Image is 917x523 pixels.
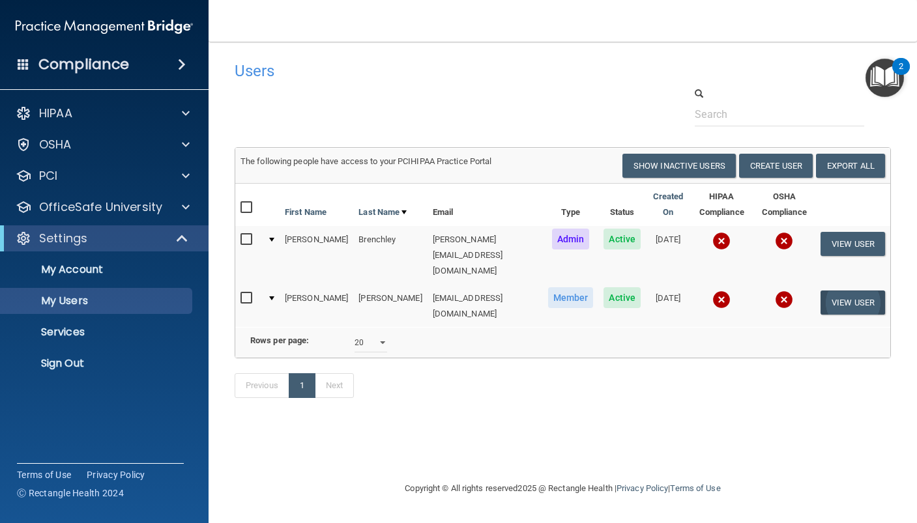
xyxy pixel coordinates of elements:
[753,184,816,226] th: OSHA Compliance
[240,156,492,166] span: The following people have access to your PCIHIPAA Practice Portal
[690,184,753,226] th: HIPAA Compliance
[280,285,353,327] td: [PERSON_NAME]
[739,154,813,178] button: Create User
[543,184,599,226] th: Type
[821,290,885,315] button: View User
[358,205,407,220] a: Last Name
[604,287,641,308] span: Active
[39,231,87,246] p: Settings
[428,184,543,226] th: Email
[289,373,315,398] a: 1
[816,154,885,178] a: Export All
[670,483,720,493] a: Terms of Use
[646,285,690,327] td: [DATE]
[866,59,904,97] button: Open Resource Center, 2 new notifications
[280,226,353,285] td: [PERSON_NAME]
[598,184,646,226] th: Status
[8,263,186,276] p: My Account
[325,468,801,509] div: Copyright © All rights reserved 2025 @ Rectangle Health | |
[651,189,685,220] a: Created On
[646,226,690,285] td: [DATE]
[235,373,289,398] a: Previous
[8,326,186,339] p: Services
[17,487,124,500] span: Ⓒ Rectangle Health 2024
[775,290,793,309] img: cross.ca9f0e7f.svg
[16,199,190,215] a: OfficeSafe University
[87,468,145,481] a: Privacy Policy
[8,294,186,307] p: My Users
[8,357,186,370] p: Sign Out
[899,66,903,83] div: 2
[622,154,736,178] button: Show Inactive Users
[16,14,193,40] img: PMB logo
[428,226,543,285] td: [PERSON_NAME][EMAIL_ADDRESS][DOMAIN_NAME]
[16,106,190,121] a: HIPAA
[16,231,189,246] a: Settings
[39,199,162,215] p: OfficeSafe University
[38,55,129,74] h4: Compliance
[315,373,354,398] a: Next
[17,468,71,481] a: Terms of Use
[691,431,901,483] iframe: Drift Widget Chat Controller
[39,106,72,121] p: HIPAA
[235,63,609,79] h4: Users
[712,290,731,309] img: cross.ca9f0e7f.svg
[39,168,57,184] p: PCI
[250,335,309,345] b: Rows per page:
[428,285,543,327] td: [EMAIL_ADDRESS][DOMAIN_NAME]
[695,102,864,126] input: Search
[285,205,327,220] a: First Name
[16,168,190,184] a: PCI
[821,232,885,256] button: View User
[712,232,731,250] img: cross.ca9f0e7f.svg
[617,483,668,493] a: Privacy Policy
[552,229,590,249] span: Admin
[604,229,641,249] span: Active
[353,285,427,327] td: [PERSON_NAME]
[775,232,793,250] img: cross.ca9f0e7f.svg
[353,226,427,285] td: Brenchley
[548,287,594,308] span: Member
[16,137,190,152] a: OSHA
[39,137,72,152] p: OSHA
